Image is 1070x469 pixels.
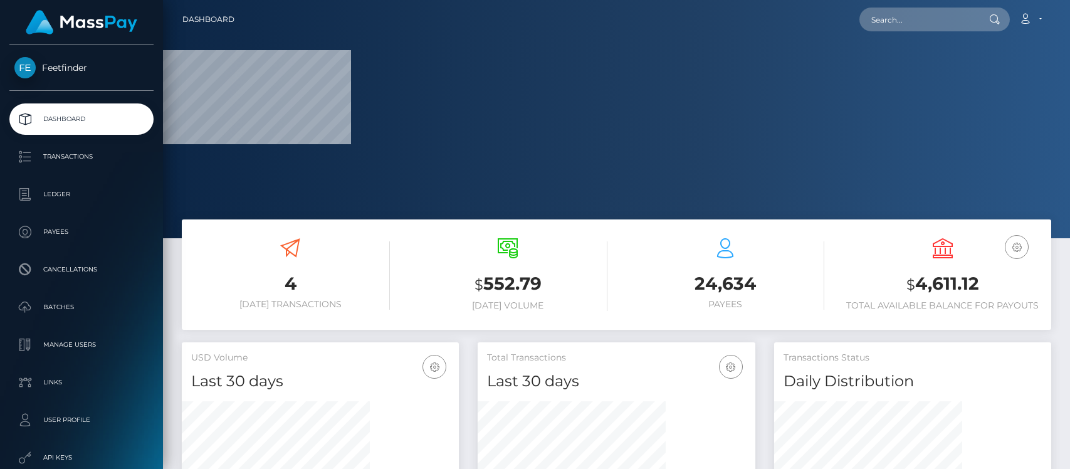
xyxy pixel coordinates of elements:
h5: Transactions Status [784,352,1042,364]
p: Ledger [14,185,149,204]
p: Batches [14,298,149,317]
a: Manage Users [9,329,154,361]
h6: Total Available Balance for Payouts [843,300,1042,311]
a: User Profile [9,404,154,436]
p: User Profile [14,411,149,429]
h3: 24,634 [626,271,825,296]
a: Cancellations [9,254,154,285]
a: Ledger [9,179,154,210]
p: API Keys [14,448,149,467]
input: Search... [859,8,977,31]
p: Manage Users [14,335,149,354]
small: $ [475,276,483,293]
h4: Last 30 days [191,371,449,393]
a: Links [9,367,154,398]
h6: [DATE] Transactions [191,299,390,310]
a: Batches [9,292,154,323]
a: Transactions [9,141,154,172]
small: $ [906,276,915,293]
h3: 4,611.12 [843,271,1042,297]
a: Payees [9,216,154,248]
img: MassPay Logo [26,10,137,34]
h5: USD Volume [191,352,449,364]
h3: 4 [191,271,390,296]
h6: [DATE] Volume [409,300,607,311]
h6: Payees [626,299,825,310]
p: Links [14,373,149,392]
img: Feetfinder [14,57,36,78]
p: Dashboard [14,110,149,129]
a: Dashboard [182,6,234,33]
span: Feetfinder [9,62,154,73]
p: Payees [14,223,149,241]
h5: Total Transactions [487,352,745,364]
h3: 552.79 [409,271,607,297]
p: Transactions [14,147,149,166]
h4: Last 30 days [487,371,745,393]
a: Dashboard [9,103,154,135]
h4: Daily Distribution [784,371,1042,393]
p: Cancellations [14,260,149,279]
